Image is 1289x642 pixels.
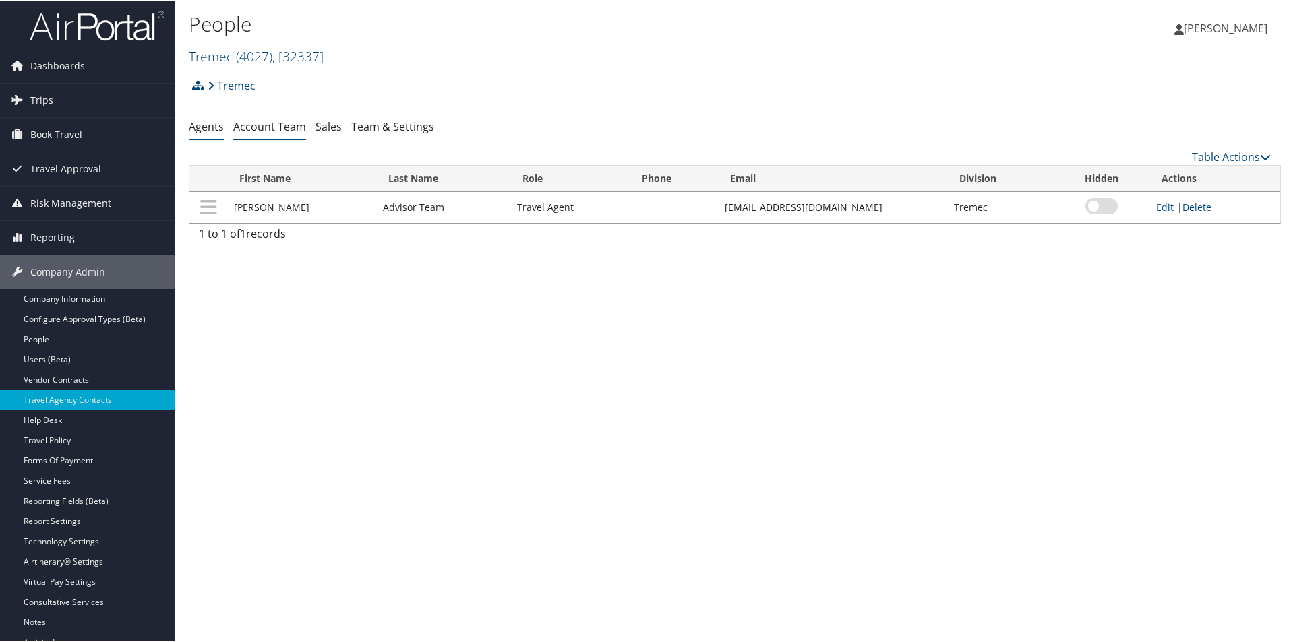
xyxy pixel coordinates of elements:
h1: People [189,9,917,37]
a: Table Actions [1192,148,1271,163]
th: Hidden [1053,164,1150,191]
span: Book Travel [30,117,82,150]
th: Role [510,164,630,191]
span: Company Admin [30,254,105,288]
td: [EMAIL_ADDRESS][DOMAIN_NAME] [718,191,947,222]
span: Reporting [30,220,75,253]
img: airportal-logo.png [30,9,164,40]
span: Trips [30,82,53,116]
th: Actions [1149,164,1280,191]
th: First Name [227,164,376,191]
span: Dashboards [30,48,85,82]
div: 1 to 1 of records [199,224,452,247]
span: 1 [240,225,246,240]
a: Account Team [233,118,306,133]
span: [PERSON_NAME] [1184,20,1267,34]
th: : activate to sort column descending [189,164,227,191]
th: Last Name [376,164,510,191]
span: Travel Approval [30,151,101,185]
a: Agents [189,118,224,133]
span: Risk Management [30,185,111,219]
a: Tremec [189,46,324,64]
a: Sales [316,118,342,133]
a: Edit [1156,199,1174,212]
a: Tremec [208,71,256,98]
th: Email [718,164,947,191]
span: , [ 32337 ] [272,46,324,64]
span: ( 4027 ) [236,46,272,64]
td: Tremec [947,191,1053,222]
td: Travel Agent [510,191,630,222]
td: [PERSON_NAME] [227,191,376,222]
a: [PERSON_NAME] [1174,7,1281,47]
td: Advisor Team [376,191,510,222]
a: Delete [1182,199,1211,212]
th: Phone [630,164,718,191]
th: Division [947,164,1053,191]
td: | [1149,191,1280,222]
a: Team & Settings [351,118,434,133]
